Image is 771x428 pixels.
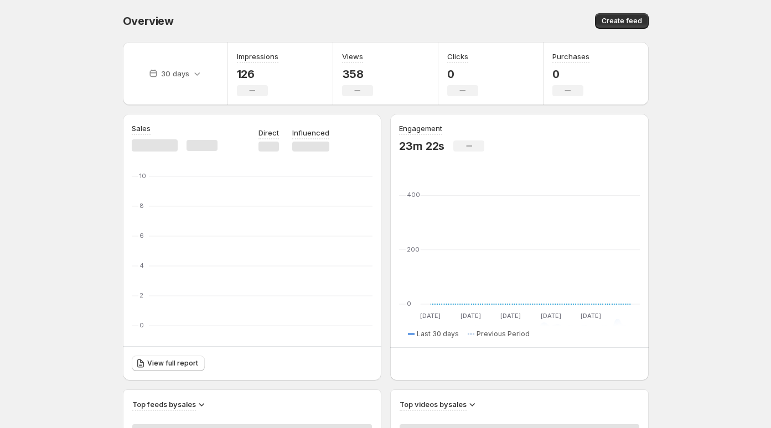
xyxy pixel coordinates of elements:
[139,232,144,239] text: 6
[139,172,146,180] text: 10
[132,356,205,371] a: View full report
[258,127,279,138] p: Direct
[139,321,144,329] text: 0
[420,312,441,320] text: [DATE]
[400,399,467,410] h3: Top videos by sales
[581,312,601,320] text: [DATE]
[399,139,445,153] p: 23m 22s
[417,330,459,338] span: Last 30 days
[540,312,561,320] text: [DATE]
[123,14,174,28] span: Overview
[161,68,189,79] p: 30 days
[407,246,420,253] text: 200
[602,17,642,25] span: Create feed
[407,300,411,307] text: 0
[342,51,363,62] h3: Views
[477,330,530,338] span: Previous Period
[399,123,442,134] h3: Engagement
[460,312,480,320] text: [DATE]
[132,399,196,410] h3: Top feeds by sales
[552,67,589,81] p: 0
[292,127,329,138] p: Influenced
[237,67,278,81] p: 126
[552,51,589,62] h3: Purchases
[447,51,468,62] h3: Clicks
[139,202,144,210] text: 8
[139,291,143,299] text: 2
[342,67,373,81] p: 358
[595,13,649,29] button: Create feed
[132,123,151,134] h3: Sales
[447,67,478,81] p: 0
[500,312,521,320] text: [DATE]
[407,191,420,199] text: 400
[139,262,144,269] text: 4
[237,51,278,62] h3: Impressions
[147,359,198,368] span: View full report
